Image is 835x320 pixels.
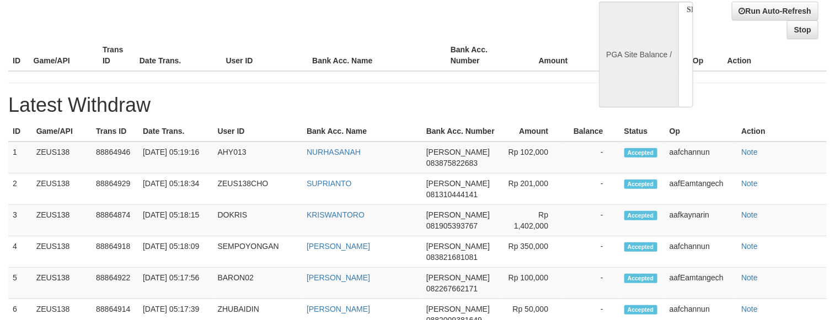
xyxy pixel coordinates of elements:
td: 88864922 [92,268,138,299]
span: 083875822683 [426,159,478,167]
td: Rp 102,000 [500,142,565,173]
span: [PERSON_NAME] [426,273,490,282]
a: NURHASANAH [307,148,361,156]
td: ZEUS138 [32,142,92,173]
th: User ID [222,40,308,71]
th: Amount [515,40,584,71]
div: PGA Site Balance / [599,2,678,107]
td: [DATE] 05:18:15 [138,205,213,236]
td: [DATE] 05:18:09 [138,236,213,268]
span: Accepted [624,180,657,189]
a: Note [741,305,758,313]
a: Stop [787,20,818,39]
td: ZEUS138CHO [213,173,303,205]
a: Note [741,242,758,251]
th: Bank Acc. Number [446,40,515,71]
td: 88864946 [92,142,138,173]
th: Op [665,121,737,142]
a: Note [741,210,758,219]
td: 88864918 [92,236,138,268]
td: [DATE] 05:17:56 [138,268,213,299]
td: aafkaynarin [665,205,737,236]
th: Bank Acc. Number [422,121,500,142]
th: Op [688,40,723,71]
a: SUPRIANTO [307,179,351,188]
td: aafchannun [665,236,737,268]
td: 4 [8,236,32,268]
th: Bank Acc. Name [302,121,422,142]
td: Rp 1,402,000 [500,205,565,236]
span: 082267662171 [426,284,478,293]
a: [PERSON_NAME] [307,242,370,251]
a: Note [741,148,758,156]
td: - [565,205,619,236]
th: Action [737,121,827,142]
span: Accepted [624,148,657,158]
span: Accepted [624,305,657,314]
th: Balance [565,121,619,142]
td: Rp 201,000 [500,173,565,205]
td: 5 [8,268,32,299]
th: Game/API [29,40,98,71]
td: [DATE] 05:19:16 [138,142,213,173]
th: ID [8,121,32,142]
span: Accepted [624,211,657,220]
a: Note [741,179,758,188]
span: Accepted [624,242,657,252]
span: [PERSON_NAME] [426,305,490,313]
th: Date Trans. [138,121,213,142]
a: Note [741,273,758,282]
td: 1 [8,142,32,173]
td: Rp 100,000 [500,268,565,299]
th: Trans ID [92,121,138,142]
th: Status [620,121,665,142]
td: ZEUS138 [32,173,92,205]
th: Game/API [32,121,92,142]
a: [PERSON_NAME] [307,273,370,282]
td: ZEUS138 [32,268,92,299]
th: Date Trans. [135,40,222,71]
td: AHY013 [213,142,303,173]
td: 3 [8,205,32,236]
td: aafchannun [665,142,737,173]
td: 88864874 [92,205,138,236]
th: Amount [500,121,565,142]
td: 88864929 [92,173,138,205]
td: 2 [8,173,32,205]
span: 081310444141 [426,190,478,199]
span: 083821681081 [426,253,478,262]
td: ZEUS138 [32,205,92,236]
a: Run Auto-Refresh [732,2,818,20]
a: KRISWANTORO [307,210,365,219]
th: Balance [585,40,648,71]
td: aafEamtangech [665,173,737,205]
span: [PERSON_NAME] [426,179,490,188]
h1: Latest Withdraw [8,94,827,116]
span: [PERSON_NAME] [426,148,490,156]
th: Trans ID [98,40,135,71]
th: Action [723,40,827,71]
td: Rp 350,000 [500,236,565,268]
a: [PERSON_NAME] [307,305,370,313]
td: DOKRIS [213,205,303,236]
td: - [565,173,619,205]
td: aafEamtangech [665,268,737,299]
td: SEMPOYONGAN [213,236,303,268]
span: [PERSON_NAME] [426,242,490,251]
span: 081905393767 [426,221,478,230]
th: ID [8,40,29,71]
td: [DATE] 05:18:34 [138,173,213,205]
td: ZEUS138 [32,236,92,268]
td: - [565,142,619,173]
th: User ID [213,121,303,142]
td: - [565,236,619,268]
span: [PERSON_NAME] [426,210,490,219]
th: Bank Acc. Name [308,40,446,71]
td: - [565,268,619,299]
td: BARON02 [213,268,303,299]
span: Accepted [624,274,657,283]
